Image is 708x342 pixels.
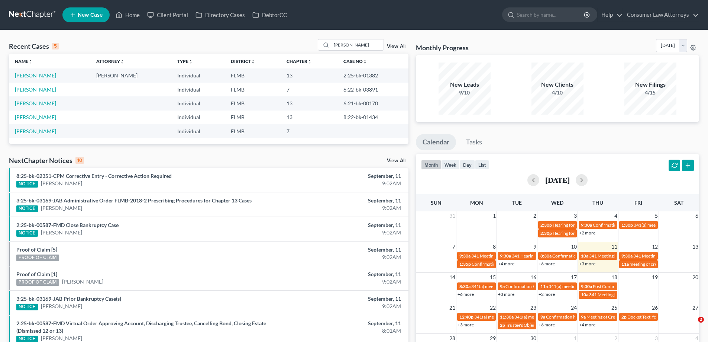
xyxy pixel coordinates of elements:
div: 4/15 [624,89,676,96]
span: 1:35p [459,261,471,267]
span: 341(a) meeting for [PERSON_NAME] [634,222,705,228]
span: 2:30p [540,222,552,228]
div: 4/10 [531,89,583,96]
span: 341(a) meeting for [PERSON_NAME] & [PERSON_NAME] [549,284,660,289]
span: Fri [634,199,642,206]
td: 2:25-bk-01382 [337,68,408,82]
div: NOTICE [16,230,38,237]
span: 11a [540,284,548,289]
a: [PERSON_NAME] [15,100,56,106]
a: [PERSON_NAME] [15,128,56,134]
span: 9:30a [581,284,592,289]
span: New Case [78,12,103,18]
a: [PERSON_NAME] [41,303,82,310]
a: Home [112,8,143,22]
td: Individual [171,111,225,124]
span: 8:30a [459,284,471,289]
a: 2:25-bk-00587-FMD Close Bankruptcy Case [16,222,119,228]
span: 9:30a [500,253,511,259]
span: Sun [431,199,442,206]
a: +3 more [579,261,595,266]
span: Trustee's Objection [PERSON_NAME] [506,322,579,328]
span: Hearing for [PERSON_NAME] & [PERSON_NAME] [553,222,650,228]
span: 31 [449,211,456,220]
iframe: Intercom live chat [683,317,701,335]
div: September, 11 [278,295,401,303]
i: unfold_more [28,60,33,64]
span: 9:30a [459,253,471,259]
a: [PERSON_NAME] [15,86,56,93]
a: 2:25-bk-00587-FMD Virtual Order Approving Account, Discharging Trustee, Cancelling Bond, Closing ... [16,320,266,334]
a: +2 more [539,291,555,297]
i: unfold_more [120,60,125,64]
h2: [DATE] [545,176,570,184]
div: 5 [52,43,59,49]
span: Tue [512,199,522,206]
td: 6:21-bk-00170 [337,96,408,110]
span: 9a [540,314,545,320]
td: [PERSON_NAME] [90,68,172,82]
span: Confirmation Hearing [PERSON_NAME] [593,222,671,228]
div: 9:02AM [278,229,401,236]
span: 341 Meeting [PERSON_NAME] [633,253,694,259]
span: 2:30p [540,230,552,236]
a: DebtorCC [249,8,291,22]
span: 13 [692,242,699,251]
span: 10a [581,253,588,259]
a: +3 more [498,291,514,297]
span: 1 [492,211,497,220]
div: 10 [75,157,84,164]
span: 12 [651,242,659,251]
a: View All [387,158,405,163]
a: 8:25-bk-02351-CPM Corrective Entry - Corrective Action Required [16,173,172,179]
span: Mon [470,199,483,206]
td: 8:22-bk-01434 [337,111,408,124]
i: unfold_more [307,60,312,64]
span: 2 [698,317,704,323]
td: Individual [171,124,225,138]
div: PROOF OF CLAIM [16,255,59,261]
span: 10a [581,292,588,297]
span: 22 [489,303,497,312]
button: day [460,160,475,170]
div: 9:02AM [278,303,401,310]
span: Docket Text: for [PERSON_NAME] [627,314,694,320]
span: 23 [530,303,537,312]
div: 8:01AM [278,327,401,335]
div: 9:02AM [278,204,401,212]
span: 3 [573,211,578,220]
span: 341(a) meeting for [PERSON_NAME] [PERSON_NAME], Jr. [471,284,585,289]
h3: Monthly Progress [416,43,469,52]
a: Chapterunfold_more [287,58,312,64]
span: Confirmation Hearing [PERSON_NAME] [552,253,631,259]
span: 9a [581,314,586,320]
span: 18 [611,273,618,282]
td: 13 [281,96,337,110]
div: NOTICE [16,181,38,188]
td: 13 [281,68,337,82]
span: 11:30a [500,314,514,320]
a: [PERSON_NAME] [15,114,56,120]
span: 341 Meeting [PERSON_NAME] [589,253,649,259]
span: 2p [621,314,627,320]
a: Help [598,8,623,22]
a: +6 more [458,291,474,297]
div: 9:02AM [278,278,401,285]
span: 11 [611,242,618,251]
div: September, 11 [278,172,401,180]
span: 21 [449,303,456,312]
input: Search by name... [332,39,384,50]
td: Individual [171,68,225,82]
td: FLMB [225,124,281,138]
span: 341 Meeting [PERSON_NAME] [471,253,531,259]
span: 27 [692,303,699,312]
span: 4 [614,211,618,220]
td: FLMB [225,83,281,96]
span: 341 Hearing for [PERSON_NAME], [GEOGRAPHIC_DATA] [512,253,625,259]
div: September, 11 [278,221,401,229]
div: 9:02AM [278,180,401,187]
a: Consumer Law Attorneys [623,8,699,22]
span: Hearing for [PERSON_NAME] & [PERSON_NAME] [553,230,650,236]
i: unfold_more [251,60,255,64]
span: 10 [570,242,578,251]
